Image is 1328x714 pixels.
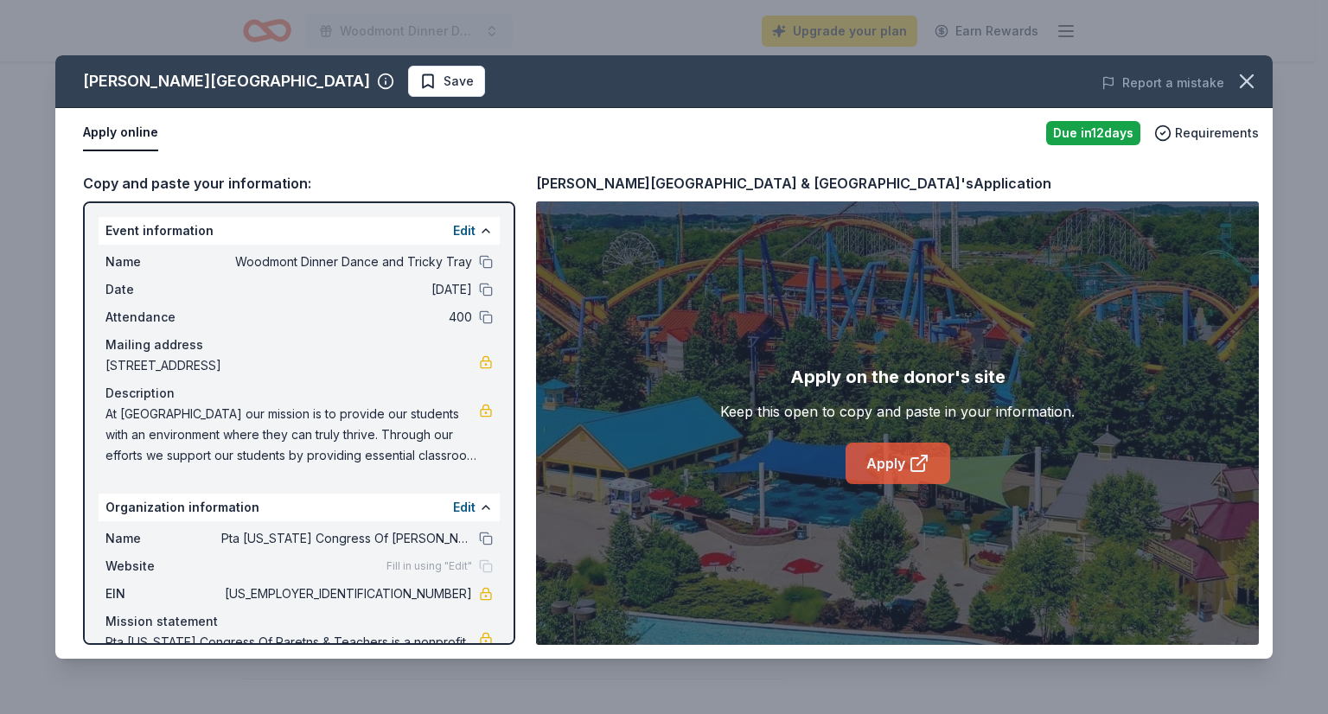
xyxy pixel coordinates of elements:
span: Name [105,252,221,272]
span: Date [105,279,221,300]
span: Website [105,556,221,577]
div: Description [105,383,493,404]
span: Save [444,71,474,92]
span: At [GEOGRAPHIC_DATA] our mission is to provide our students with an environment where they can tr... [105,404,479,466]
span: [DATE] [221,279,472,300]
button: Save [408,66,485,97]
button: Edit [453,497,476,518]
span: Requirements [1175,123,1259,143]
div: Organization information [99,494,500,521]
span: Pta [US_STATE] Congress Of Paretns & Teachers is a nonprofit organization focused on education. I... [105,632,479,694]
div: [PERSON_NAME][GEOGRAPHIC_DATA] & [GEOGRAPHIC_DATA]'s Application [536,172,1051,194]
div: Apply on the donor's site [790,363,1006,391]
div: Mission statement [105,611,493,632]
span: Pta [US_STATE] Congress Of [PERSON_NAME] & Teachers [221,528,472,549]
a: Apply [846,443,950,484]
button: Apply online [83,115,158,151]
span: Attendance [105,307,221,328]
div: Due in 12 days [1046,121,1140,145]
div: Copy and paste your information: [83,172,515,194]
span: 400 [221,307,472,328]
span: [STREET_ADDRESS] [105,355,479,376]
span: [US_EMPLOYER_IDENTIFICATION_NUMBER] [221,583,472,604]
span: EIN [105,583,221,604]
span: Fill in using "Edit" [386,559,472,573]
button: Edit [453,220,476,241]
div: Event information [99,217,500,245]
div: Keep this open to copy and paste in your information. [720,401,1075,422]
div: Mailing address [105,335,493,355]
button: Requirements [1154,123,1259,143]
div: [PERSON_NAME][GEOGRAPHIC_DATA] [83,67,370,95]
span: Name [105,528,221,549]
button: Report a mistake [1101,73,1224,93]
span: Woodmont Dinner Dance and Tricky Tray [221,252,472,272]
